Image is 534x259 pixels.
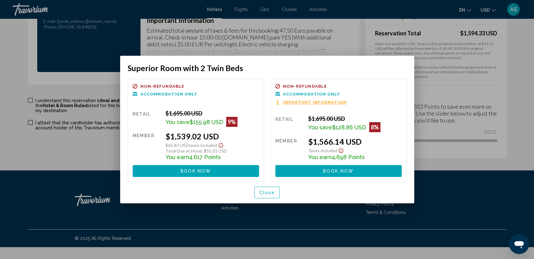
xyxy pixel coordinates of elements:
[165,110,259,117] div: $1,695.00 USD
[275,100,347,105] button: Important Information
[308,154,332,160] span: You earn
[259,190,275,195] span: Close
[165,148,259,153] div: : $55.31 USD
[165,132,259,141] div: $1,539.02 USD
[283,100,347,104] span: Important Information
[254,187,280,198] button: Close
[189,142,217,148] span: Taxes included
[181,169,211,174] span: Book now
[308,148,337,153] span: Taxes included
[323,169,353,174] span: Book now
[308,124,332,131] span: You save
[133,132,161,160] div: Member
[308,137,402,146] div: $1,566.14 USD
[275,115,303,132] div: Retail
[133,110,161,127] div: Retail
[332,154,365,160] span: 4,698 Points
[189,154,221,160] span: 4,617 Points
[133,165,259,177] button: Book now
[165,142,189,148] span: $65.83 USD
[283,84,327,88] span: Non-refundable
[509,234,529,254] iframe: Кнопка запуска окна обмена сообщениями
[226,117,237,127] div: 9%
[165,148,202,153] span: Total Due at Hotel
[275,165,402,177] button: Book now
[165,154,189,160] span: You earn
[190,119,223,125] span: $155.98 USD
[217,141,225,148] button: Show Taxes and Fees disclaimer
[369,122,380,132] div: 8%
[140,92,197,96] span: Accommodation Only
[275,137,303,160] div: Member
[337,146,345,153] button: Show Taxes and Fees disclaimer
[128,63,407,73] h3: Superior Room with 2 Twin Beds
[283,92,340,96] span: Accommodation Only
[308,115,402,122] div: $1,695.00 USD
[332,124,366,131] span: $128.86 USD
[140,84,184,88] span: Non-refundable
[165,119,190,125] span: You save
